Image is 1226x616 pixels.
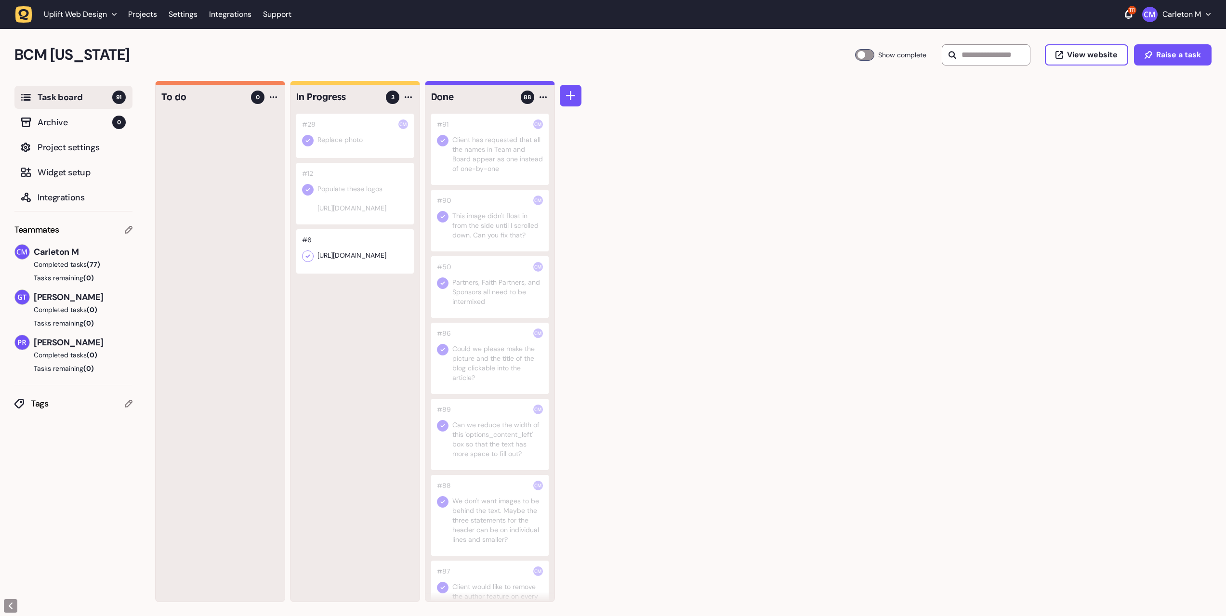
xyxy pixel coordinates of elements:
h4: To do [161,91,244,104]
img: Carleton M [533,328,543,338]
button: Archive0 [14,111,132,134]
img: Graham Thompson [15,290,29,304]
h2: BCM Georgia [14,43,855,66]
span: Integrations [38,191,126,204]
span: 0 [256,93,260,102]
span: [PERSON_NAME] [34,290,132,304]
span: Teammates [14,223,59,236]
span: Raise a task [1156,51,1201,59]
a: Integrations [209,6,251,23]
span: (0) [87,305,97,314]
img: Carleton M [533,119,543,129]
button: Project settings [14,136,132,159]
img: Carleton M [1142,7,1158,22]
h4: Done [431,91,514,104]
button: Tasks remaining(0) [14,318,132,328]
button: Tasks remaining(0) [14,364,132,373]
span: (0) [83,364,94,373]
span: (0) [83,274,94,282]
a: Projects [128,6,157,23]
button: Task board91 [14,86,132,109]
img: Carleton M [533,196,543,205]
span: Project settings [38,141,126,154]
span: 88 [524,93,531,102]
img: Carleton M [398,119,408,129]
iframe: LiveChat chat widget [1181,571,1221,611]
button: Completed tasks(77) [14,260,125,269]
button: Widget setup [14,161,132,184]
span: 0 [112,116,126,129]
span: 3 [391,93,395,102]
img: Carleton M [533,481,543,490]
button: Tasks remaining(0) [14,273,132,283]
img: Carleton M [533,262,543,272]
span: (0) [87,351,97,359]
img: Carleton M [15,245,29,259]
a: Settings [169,6,198,23]
span: View website [1067,51,1118,59]
span: Task board [38,91,112,104]
button: Uplift Web Design [15,6,122,23]
img: Carleton M [533,405,543,414]
img: Pranav [15,335,29,350]
button: Carleton M [1142,7,1211,22]
button: Raise a task [1134,44,1212,66]
button: Completed tasks(0) [14,305,125,315]
a: Support [263,10,291,19]
div: 111 [1128,6,1136,14]
span: Widget setup [38,166,126,179]
img: Carleton M [533,566,543,576]
button: View website [1045,44,1128,66]
span: (0) [83,319,94,328]
span: (77) [87,260,100,269]
span: [PERSON_NAME] [34,336,132,349]
span: 91 [112,91,126,104]
h4: In Progress [296,91,379,104]
button: Completed tasks(0) [14,350,125,360]
span: Uplift Web Design [44,10,107,19]
button: Integrations [14,186,132,209]
span: Tags [31,397,125,410]
p: Carleton M [1162,10,1201,19]
span: Show complete [878,49,926,61]
span: Carleton M [34,245,132,259]
span: Archive [38,116,112,129]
